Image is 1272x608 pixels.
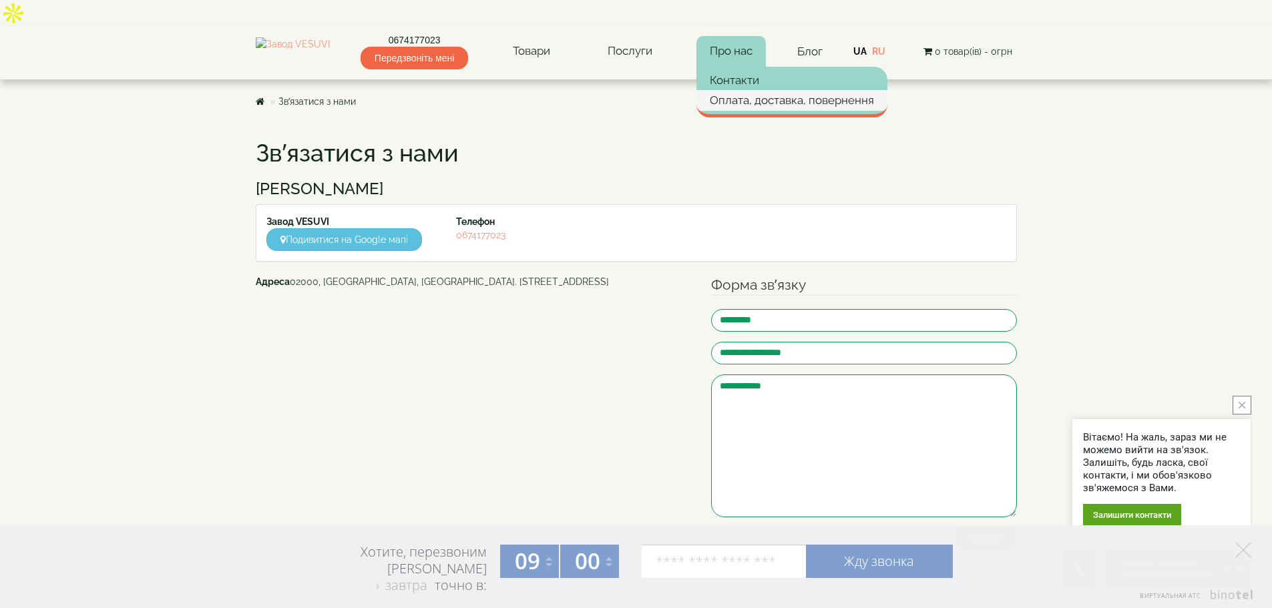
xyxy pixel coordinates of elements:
[256,37,330,65] img: Завод VESUVI
[1140,591,1201,600] span: Виртуальная АТС
[872,46,885,57] a: RU
[256,140,1017,167] h1: Зв’язатися з нами
[456,230,505,240] a: 0674177023
[1233,396,1251,414] button: close button
[256,180,1017,198] h3: [PERSON_NAME]
[278,96,356,107] a: Зв’язатися з нами
[919,44,1016,59] button: 0 товар(ів) - 0грн
[696,70,887,90] a: Контакти
[361,33,468,47] a: 0674177023
[594,36,666,67] a: Послуги
[385,576,427,594] span: завтра
[806,545,953,578] a: Жду звонка
[361,47,468,69] span: Передзвоніть мені
[575,546,600,576] span: 00
[1083,504,1181,526] div: Залишити контакти
[1132,590,1255,608] a: Виртуальная АТС
[309,543,487,595] div: Хотите, перезвоним [PERSON_NAME] точно в:
[456,216,495,227] strong: Телефон
[711,275,1017,296] legend: Форма зв’язку
[1083,431,1240,495] div: Вітаємо! На жаль, зараз ми не можемо вийти на зв'язок. Залишіть, будь ласка, свої контакти, і ми ...
[499,36,564,67] a: Товари
[935,46,1012,57] span: 0 товар(ів) - 0грн
[853,46,867,57] a: UA
[696,90,887,110] a: Оплата, доставка, повернення
[515,546,540,576] span: 09
[256,276,290,287] b: Адреса
[797,45,823,58] a: Блог
[696,36,766,67] a: Про нас
[256,275,692,288] address: 02000, [GEOGRAPHIC_DATA], [GEOGRAPHIC_DATA]. [STREET_ADDRESS]
[266,216,329,227] strong: Завод VESUVI
[266,228,422,251] a: Подивитися на Google мапі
